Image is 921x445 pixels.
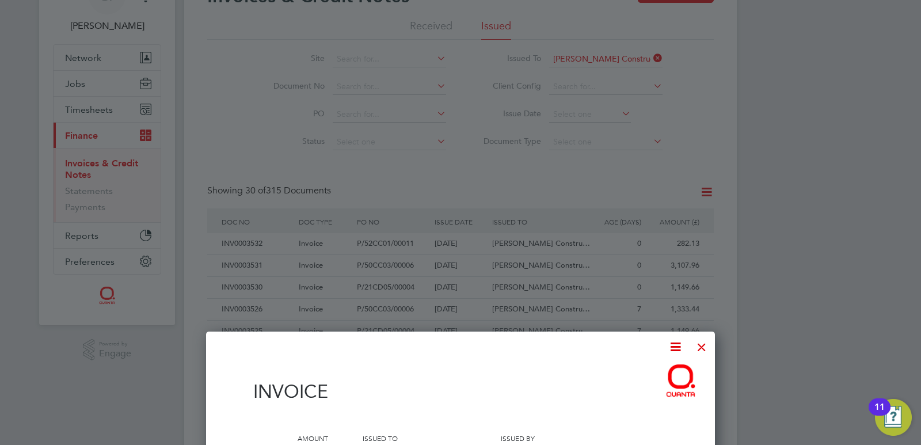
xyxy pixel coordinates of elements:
[224,381,328,402] h1: Invoice
[874,407,885,422] div: 11
[224,433,328,443] h3: Amount
[665,363,697,398] img: quantacontracts-logo-remittance.png
[363,433,466,443] h3: Issued to
[875,399,912,436] button: Open Resource Center, 11 new notifications
[501,433,604,443] h3: Issued by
